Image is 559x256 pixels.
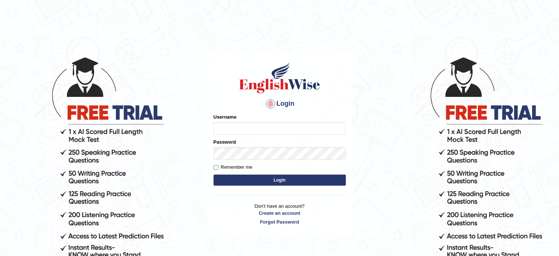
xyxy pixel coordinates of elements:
p: Don't have an account? [214,203,346,225]
button: Login [214,175,346,186]
label: Password [214,138,236,145]
h4: Login [214,98,346,110]
label: Remember me [214,164,252,171]
a: Create an account [214,210,346,217]
input: Remember me [214,165,218,170]
a: Forgot Password [214,218,346,225]
img: Logo of English Wise sign in for intelligent practice with AI [238,61,322,94]
label: Username [214,113,237,120]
